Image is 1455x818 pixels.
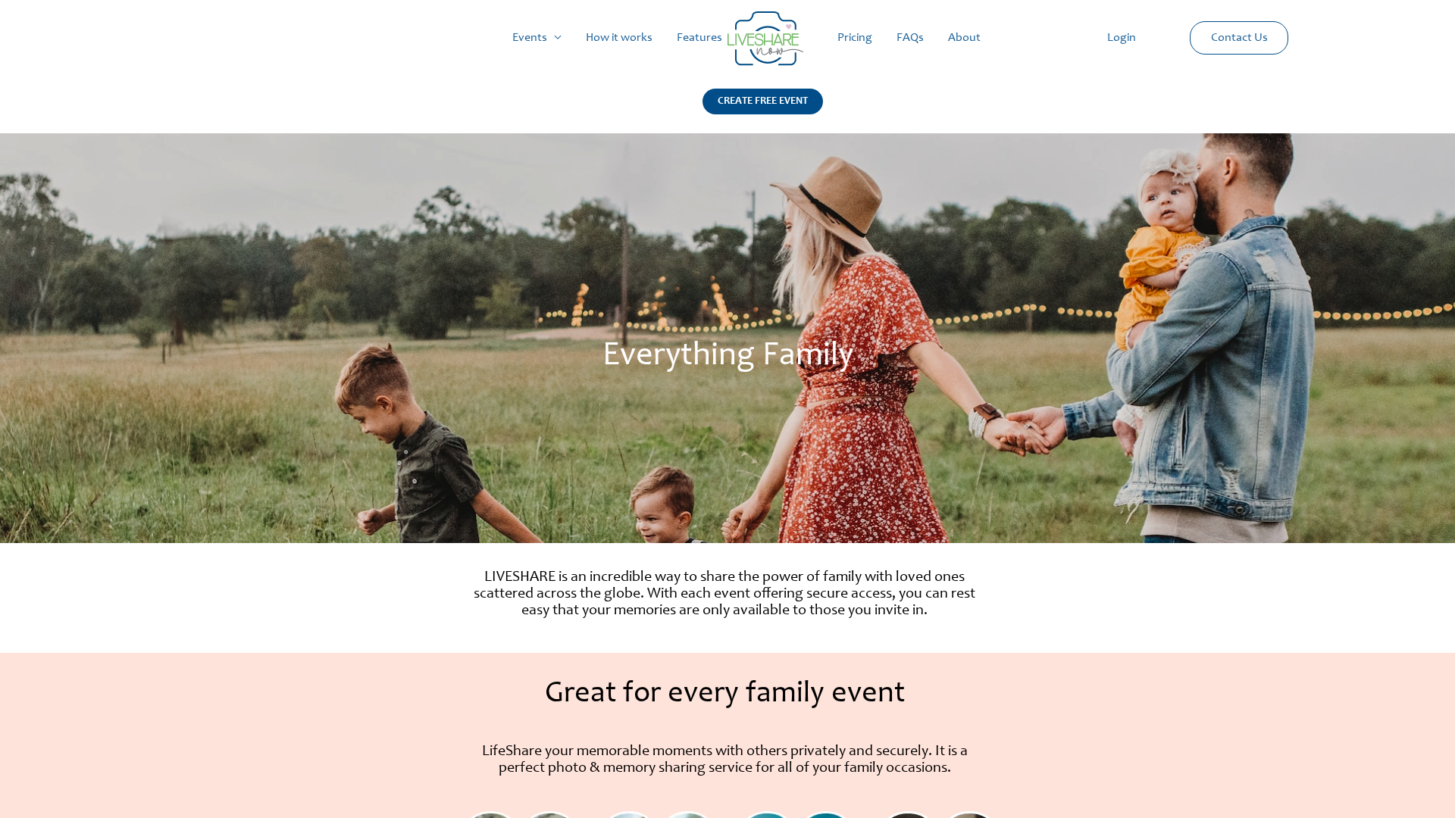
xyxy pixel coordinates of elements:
nav: Site Navigation [27,14,1428,62]
h1: Great for every family event [458,679,990,710]
a: Features [665,14,734,62]
a: Contact Us [1199,22,1280,54]
div: CREATE FREE EVENT [702,89,823,114]
a: Login [1095,14,1148,62]
a: Pricing [825,14,884,62]
a: CREATE FREE EVENT [702,89,823,133]
a: About [936,14,993,62]
a: FAQs [884,14,936,62]
p: LIVESHARE is an incredible way to share the power of family with loved ones scattered across the ... [471,570,978,620]
span: Everything Family [602,340,853,373]
img: Group 14 | Live Photo Slideshow for Events | Create Free Events Album for Any Occasion [727,11,803,66]
a: How it works [574,14,665,62]
a: Events [500,14,574,62]
p: LifeShare your memorable moments with others privately and securely. It is a perfect photo & memo... [471,744,978,777]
